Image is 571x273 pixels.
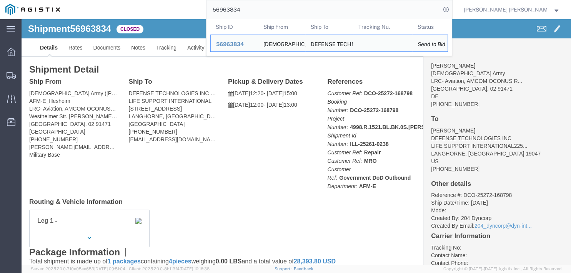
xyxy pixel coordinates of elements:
[207,0,441,19] input: Search for shipment number, reference number
[353,19,413,35] th: Tracking Nu.
[31,266,125,271] span: Server: 2025.20.0-710e05ee653
[311,35,348,51] div: DEFENSE TECHNOLOGIES INC
[418,40,442,48] div: Send to Bid
[210,19,452,56] table: Search Results
[210,19,258,35] th: Ship ID
[305,19,353,35] th: Ship To
[464,5,548,14] span: Dhanya Dinesh
[275,266,294,271] a: Support
[22,19,571,265] iframe: FS Legacy Container
[129,266,210,271] span: Client: 2025.20.0-8b113f4
[180,266,210,271] span: [DATE] 10:16:38
[463,5,560,14] button: [PERSON_NAME] [PERSON_NAME]
[258,19,306,35] th: Ship From
[412,19,448,35] th: Status
[216,41,244,47] span: 56963834
[263,35,300,51] div: U.S. Army
[216,40,253,48] div: 56963834
[5,4,60,15] img: logo
[94,266,125,271] span: [DATE] 09:51:04
[294,266,313,271] a: Feedback
[443,266,562,272] span: Copyright © [DATE]-[DATE] Agistix Inc., All Rights Reserved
